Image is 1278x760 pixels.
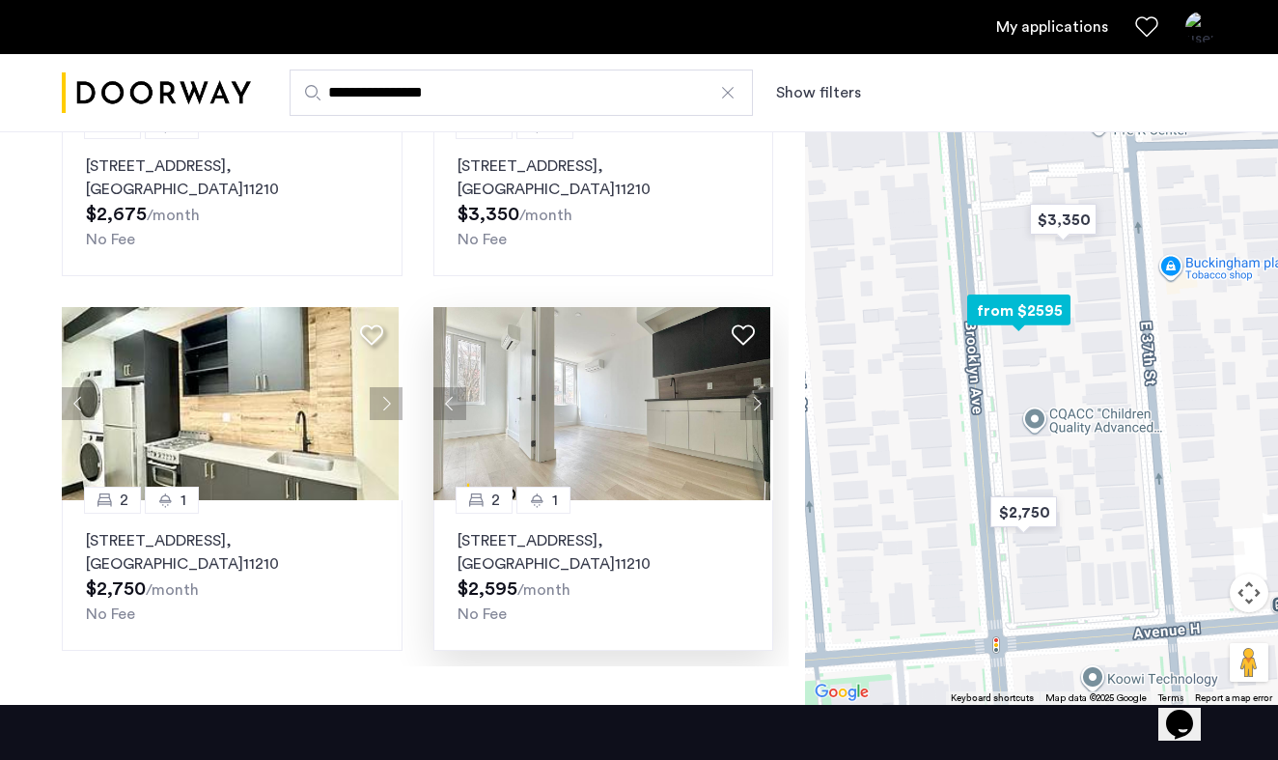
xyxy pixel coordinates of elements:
[458,529,750,576] p: [STREET_ADDRESS] 11210
[1158,683,1220,741] iframe: chat widget
[810,680,874,705] a: Open this area in Google Maps (opens a new window)
[181,489,186,512] span: 1
[959,289,1078,332] div: from $2595
[62,57,251,129] a: Cazamio logo
[983,491,1065,534] div: $2,750
[810,680,874,705] img: Google
[1022,198,1104,241] div: $3,350
[120,489,128,512] span: 2
[458,606,507,622] span: No Fee
[491,489,500,512] span: 2
[1195,691,1272,705] a: Report a map error
[517,582,570,598] sub: /month
[996,15,1108,39] a: My application
[433,126,774,276] a: 32[STREET_ADDRESS], [GEOGRAPHIC_DATA]11210No Fee
[62,57,251,129] img: logo
[62,387,95,420] button: Previous apartment
[62,307,399,500] img: 2012_638679165931401696.jpeg
[86,205,147,224] span: $2,675
[86,232,135,247] span: No Fee
[433,387,466,420] button: Previous apartment
[146,582,199,598] sub: /month
[1230,574,1268,612] button: Map camera controls
[458,232,507,247] span: No Fee
[740,387,773,420] button: Next apartment
[458,205,519,224] span: $3,350
[519,208,572,223] sub: /month
[1185,12,1216,42] img: user
[147,208,200,223] sub: /month
[62,126,403,276] a: 21[STREET_ADDRESS], [GEOGRAPHIC_DATA]11210No Fee
[433,500,774,651] a: 21[STREET_ADDRESS], [GEOGRAPHIC_DATA]11210No Fee
[86,529,378,576] p: [STREET_ADDRESS] 11210
[951,691,1034,705] button: Keyboard shortcuts
[370,387,403,420] button: Next apartment
[458,155,750,201] p: [STREET_ADDRESS] 11210
[776,81,861,104] button: Show or hide filters
[1045,693,1147,703] span: Map data ©2025 Google
[86,155,378,201] p: [STREET_ADDRESS] 11210
[290,70,753,116] input: Apartment Search
[86,579,146,599] span: $2,750
[458,579,517,599] span: $2,595
[86,606,135,622] span: No Fee
[1230,643,1268,682] button: Drag Pegman onto the map to open Street View
[433,307,770,500] img: dc6efc1f-24ba-4395-9182-45437e21be9a_638859569518368036.jpeg
[1135,15,1158,39] a: Favorites
[552,489,558,512] span: 1
[62,500,403,651] a: 21[STREET_ADDRESS], [GEOGRAPHIC_DATA]11210No Fee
